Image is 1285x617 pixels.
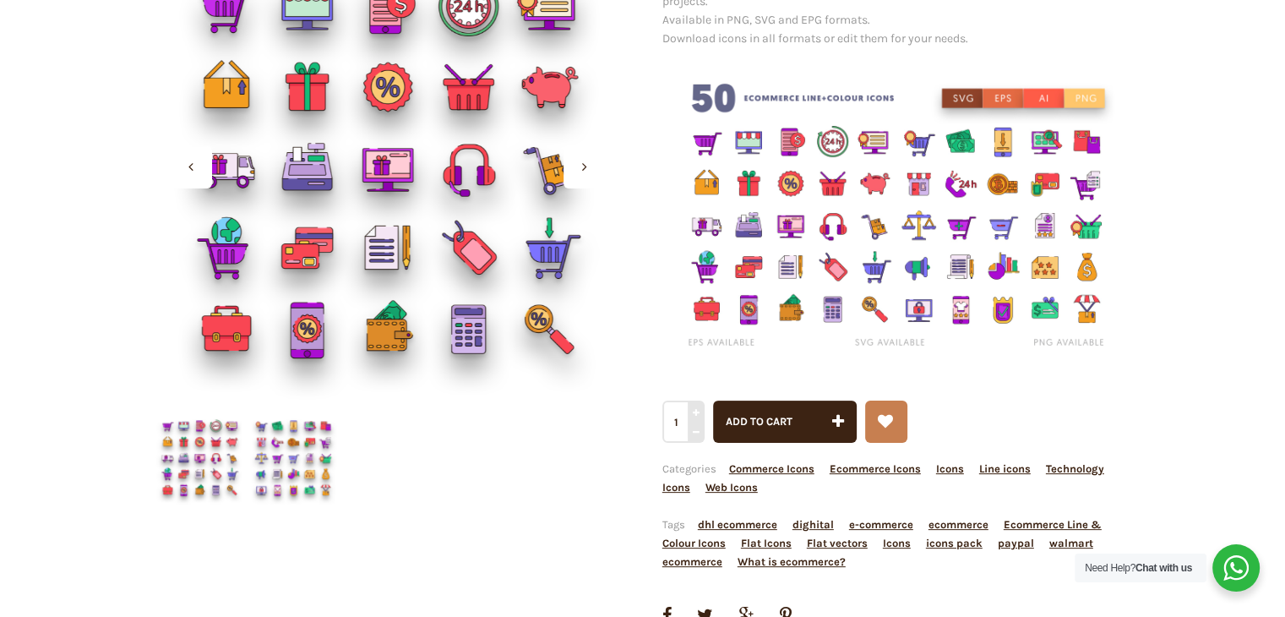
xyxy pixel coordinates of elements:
[713,401,857,443] button: Add to cart
[807,537,868,549] a: Flat vectors
[662,518,1102,568] span: Tags
[698,518,777,531] a: dhl ecommerce
[738,555,846,568] a: What is ecommerce?
[247,411,340,505] img: Ecommerce-Line Colour Icons Cover
[830,462,921,475] a: Ecommerce Icons
[849,518,913,531] a: e-commerce
[792,518,834,531] a: dighital
[883,537,911,549] a: Icons
[979,462,1031,475] a: Line icons
[662,401,702,443] input: Qty
[662,60,1133,374] img: Ecommerce Line+Colour icons png/svg/eps
[1135,562,1192,574] strong: Chat with us
[729,462,814,475] a: Commerce Icons
[741,537,792,549] a: Flat Icons
[936,462,964,475] a: Icons
[662,462,1104,494] span: Categories
[705,481,758,494] a: Web Icons
[926,537,983,549] a: icons pack
[153,411,247,505] img: Ecommerce-Line Colour Icons
[726,415,792,428] span: Add to cart
[998,537,1034,549] a: paypal
[928,518,988,531] a: ecommerce
[1085,562,1192,574] span: Need Help?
